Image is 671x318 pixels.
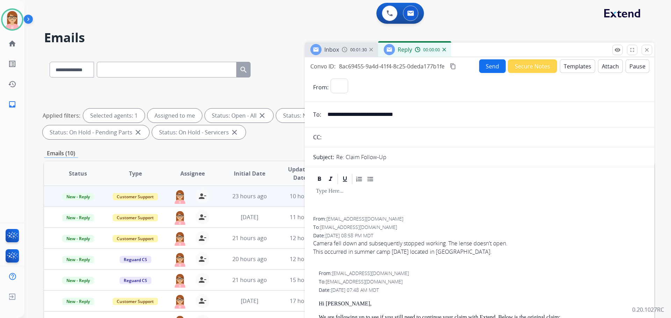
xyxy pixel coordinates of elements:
[152,125,246,139] div: Status: On Hold - Servicers
[43,125,149,139] div: Status: On Hold - Pending Parts
[339,62,445,70] span: 8ac69455-9a4d-41f4-8c25-0deda177b1fe
[198,276,207,284] mat-icon: person_remove
[232,276,267,284] span: 21 hours ago
[113,298,158,305] span: Customer Support
[198,297,207,305] mat-icon: person_remove
[290,192,324,200] span: 10 hours ago
[173,231,187,246] img: agent-avatar
[629,47,635,53] mat-icon: fullscreen
[319,278,646,285] div: To:
[332,270,409,276] span: [EMAIL_ADDRESS][DOMAIN_NAME]
[62,277,94,284] span: New - Reply
[173,294,187,309] img: agent-avatar
[173,189,187,204] img: agent-avatar
[198,192,207,200] mat-icon: person_remove
[232,255,267,263] span: 20 hours ago
[313,239,646,256] div: Camera fell down and subsequently stopped working. The lense doesn't open.
[62,256,94,263] span: New - Reply
[120,256,151,263] span: Reguard CS
[319,287,646,294] div: Date:
[314,174,325,184] div: Bold
[198,213,207,221] mat-icon: person_remove
[313,133,322,141] p: CC:
[290,276,324,284] span: 15 hours ago
[147,109,202,123] div: Assigned to me
[129,169,142,178] span: Type
[508,59,557,73] button: Secure Notes
[336,153,387,161] p: Re: Claim Follow-Up
[313,232,646,239] div: Date:
[290,213,324,221] span: 11 hours ago
[632,305,664,314] p: 0.20.1027RC
[325,174,336,184] div: Italic
[313,83,329,91] p: From:
[313,153,334,161] p: Subject:
[354,174,365,184] div: Ordered List
[8,80,16,88] mat-icon: history
[319,270,646,277] div: From:
[331,287,379,293] span: [DATE] 07:48 AM MDT
[113,214,158,221] span: Customer Support
[113,193,158,200] span: Customer Support
[134,128,142,136] mat-icon: close
[310,62,335,71] p: Convo ID:
[326,278,403,285] span: [EMAIL_ADDRESS][DOMAIN_NAME]
[258,111,266,120] mat-icon: close
[598,59,623,73] button: Attach
[644,47,650,53] mat-icon: close
[450,63,456,69] mat-icon: content_copy
[340,174,350,184] div: Underline
[479,59,506,73] button: Send
[8,39,16,48] mat-icon: home
[8,100,16,109] mat-icon: inbox
[43,111,80,120] p: Applied filters:
[290,297,324,305] span: 17 hours ago
[284,165,316,182] span: Updated Date
[320,224,397,230] span: [EMAIL_ADDRESS][DOMAIN_NAME]
[62,193,94,200] span: New - Reply
[241,213,258,221] span: [DATE]
[313,224,646,231] div: To:
[120,277,151,284] span: Reguard CS
[205,109,273,123] div: Status: Open - All
[423,47,440,53] span: 00:00:00
[69,169,87,178] span: Status
[180,169,205,178] span: Assignee
[398,46,412,53] span: Reply
[319,301,646,307] p: Hi [PERSON_NAME],
[2,10,22,29] img: avatar
[62,235,94,242] span: New - Reply
[232,234,267,242] span: 21 hours ago
[626,59,649,73] button: Pause
[44,149,78,158] p: Emails (10)
[276,109,350,123] div: Status: New - Initial
[83,109,145,123] div: Selected agents: 1
[614,47,621,53] mat-icon: remove_red_eye
[313,110,321,119] p: To:
[324,46,339,53] span: Inbox
[313,247,646,256] div: This occurred in summer camp [DATE] located in [GEOGRAPHIC_DATA].
[232,192,267,200] span: 23 hours ago
[198,234,207,242] mat-icon: person_remove
[290,255,324,263] span: 12 hours ago
[44,31,654,45] h2: Emails
[230,128,239,136] mat-icon: close
[234,169,265,178] span: Initial Date
[8,60,16,68] mat-icon: list_alt
[62,298,94,305] span: New - Reply
[365,174,376,184] div: Bullet List
[62,214,94,221] span: New - Reply
[113,235,158,242] span: Customer Support
[173,252,187,267] img: agent-avatar
[173,210,187,225] img: agent-avatar
[325,232,373,239] span: [DATE] 08:58 PM MDT
[313,215,646,222] div: From:
[326,215,403,222] span: [EMAIL_ADDRESS][DOMAIN_NAME]
[560,59,595,73] button: Templates
[350,47,367,53] span: 00:01:30
[239,66,248,74] mat-icon: search
[241,297,258,305] span: [DATE]
[173,273,187,288] img: agent-avatar
[290,234,324,242] span: 12 hours ago
[198,255,207,263] mat-icon: person_remove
